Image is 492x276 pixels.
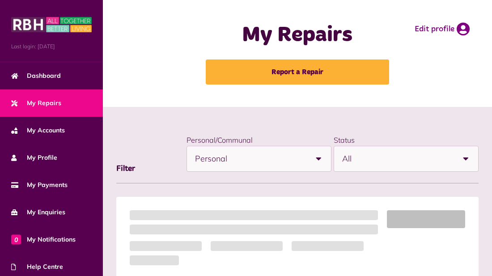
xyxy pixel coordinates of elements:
[11,208,65,217] span: My Enquiries
[11,71,61,81] span: Dashboard
[11,42,92,51] span: Last login: [DATE]
[11,234,21,244] span: 0
[11,235,76,244] span: My Notifications
[11,126,65,135] span: My Accounts
[11,180,68,190] span: My Payments
[415,22,470,36] a: Edit profile
[147,22,448,48] h1: My Repairs
[11,153,57,162] span: My Profile
[11,16,92,34] img: MyRBH
[11,98,61,108] span: My Repairs
[11,262,63,272] span: Help Centre
[206,59,389,85] a: Report a Repair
